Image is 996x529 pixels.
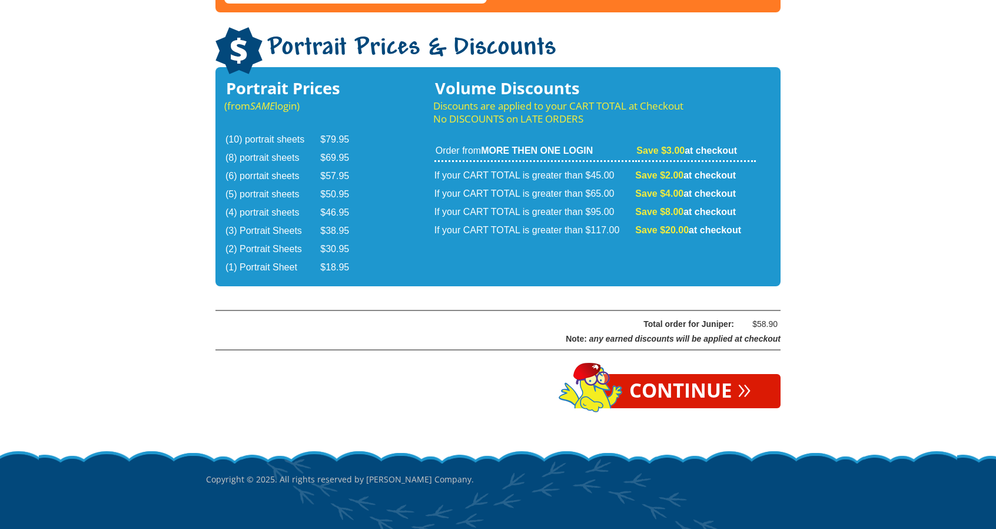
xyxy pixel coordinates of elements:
[250,99,275,113] em: SAME
[225,186,319,203] td: (5) portrait sheets
[434,222,635,239] td: If your CART TOTAL is greater than $117.00
[225,131,319,148] td: (10) portrait sheets
[600,374,781,408] a: Continue»
[245,317,734,332] div: Total order for Juniper:
[434,163,635,184] td: If your CART TOTAL is greater than $45.00
[566,334,587,343] span: Note:
[224,82,365,95] h3: Portrait Prices
[635,170,683,180] span: Save $2.00
[320,204,364,221] td: $46.95
[434,204,635,221] td: If your CART TOTAL is greater than $95.00
[225,168,319,185] td: (6) porrtait sheets
[636,146,737,156] strong: at checkout
[206,449,790,510] p: Copyright © 2025. All rights reserved by [PERSON_NAME] Company.
[225,150,319,167] td: (8) portrait sheets
[320,168,364,185] td: $57.95
[738,381,751,394] span: »
[224,100,365,113] p: (from login)
[225,241,319,258] td: (2) Portrait Sheets
[635,225,741,235] strong: at checkout
[635,207,683,217] span: Save $8.00
[635,170,736,180] strong: at checkout
[320,259,364,276] td: $18.95
[635,207,736,217] strong: at checkout
[320,241,364,258] td: $30.95
[742,317,778,332] div: $58.90
[481,146,593,156] strong: MORE THEN ONE LOGIN
[434,144,635,162] td: Order from
[215,27,781,76] h1: Portrait Prices & Discounts
[434,186,635,203] td: If your CART TOTAL is greater than $65.00
[320,150,364,167] td: $69.95
[225,259,319,276] td: (1) Portrait Sheet
[635,189,683,199] span: Save $4.00
[636,146,685,156] span: Save $3.00
[320,223,364,240] td: $38.95
[589,334,781,343] span: any earned discounts will be applied at checkout
[635,189,736,199] strong: at checkout
[320,131,364,148] td: $79.95
[635,225,689,235] span: Save $20.00
[225,204,319,221] td: (4) portrait sheets
[433,82,757,95] h3: Volume Discounts
[225,223,319,240] td: (3) Portrait Sheets
[433,100,757,125] p: Discounts are applied to your CART TOTAL at Checkout No DISCOUNTS on LATE ORDERS
[320,186,364,203] td: $50.95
